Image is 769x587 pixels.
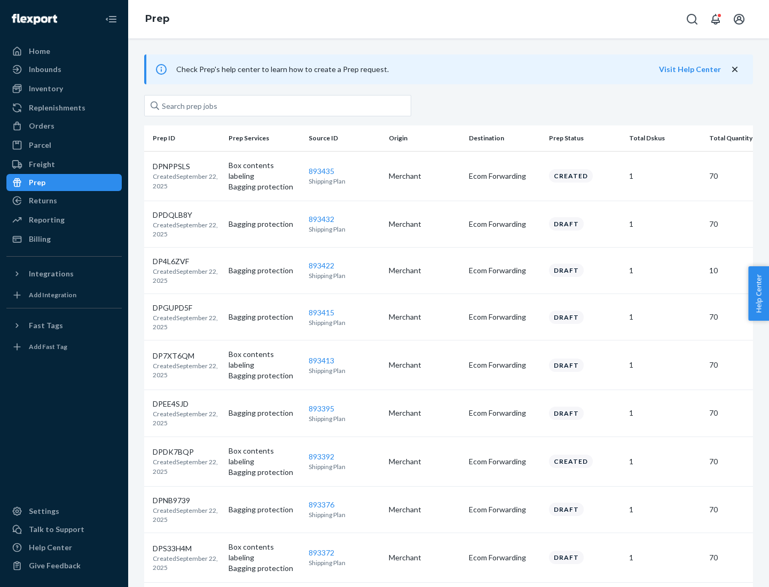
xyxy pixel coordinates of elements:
[309,366,380,375] p: Shipping Plan
[137,4,178,35] ol: breadcrumbs
[229,312,300,322] p: Bagging protection
[153,313,220,331] p: Created September 22, 2025
[229,408,300,418] p: Bagging protection
[629,360,701,370] p: 1
[629,171,701,181] p: 1
[469,552,540,563] p: Ecom Forwarding
[309,225,380,234] p: Shipping Plan
[6,539,122,556] a: Help Center
[6,317,122,334] button: Fast Tags
[153,172,220,190] p: Created September 22, 2025
[728,9,750,30] button: Open account menu
[304,125,384,151] th: Source ID
[309,356,334,365] a: 893413
[6,137,122,154] a: Parcel
[729,64,740,75] button: close
[153,256,220,267] p: DP4L6ZVF
[29,342,67,351] div: Add Fast Tag
[6,231,122,248] a: Billing
[229,504,300,515] p: Bagging protection
[153,457,220,475] p: Created September 22, 2025
[153,361,220,379] p: Created September 22, 2025
[389,265,460,276] p: Merchant
[29,177,45,188] div: Prep
[29,102,85,113] div: Replenishments
[29,542,72,553] div: Help Center
[469,456,540,467] p: Ecom Forwarding
[153,399,220,409] p: DPEE4SJD
[465,125,545,151] th: Destination
[469,265,540,276] p: Ecom Forwarding
[29,234,51,244] div: Billing
[29,83,63,94] div: Inventory
[469,171,540,181] p: Ecom Forwarding
[12,14,57,25] img: Flexport logo
[389,456,460,467] p: Merchant
[629,456,701,467] p: 1
[6,265,122,282] button: Integrations
[6,192,122,209] a: Returns
[389,408,460,418] p: Merchant
[153,495,220,506] p: DPNB9739
[176,65,389,74] span: Check Prep's help center to learn how to create a Prep request.
[309,318,380,327] p: Shipping Plan
[29,215,65,225] div: Reporting
[384,125,465,151] th: Origin
[29,159,55,170] div: Freight
[309,404,334,413] a: 893395
[469,312,540,322] p: Ecom Forwarding
[224,125,304,151] th: Prep Services
[6,557,122,574] button: Give Feedback
[549,503,584,516] div: Draft
[309,215,334,224] a: 893432
[681,9,703,30] button: Open Search Box
[549,407,584,420] div: Draft
[309,500,334,509] a: 893376
[389,312,460,322] p: Merchant
[309,177,380,186] p: Shipping Plan
[153,447,220,457] p: DPDK7BQP
[469,504,540,515] p: Ecom Forwarding
[549,264,584,277] div: Draft
[705,9,726,30] button: Open notifications
[629,552,701,563] p: 1
[309,558,380,567] p: Shipping Plan
[153,267,220,285] p: Created September 22, 2025
[309,308,334,317] a: 893415
[153,543,220,554] p: DPS33H4M
[549,551,584,564] div: Draft
[153,554,220,572] p: Created September 22, 2025
[549,359,584,372] div: Draft
[309,414,380,423] p: Shipping Plan
[629,312,701,322] p: 1
[629,265,701,276] p: 1
[229,563,300,574] p: Bagging protection
[29,524,84,535] div: Talk to Support
[29,560,81,571] div: Give Feedback
[6,43,122,60] a: Home
[748,266,769,321] button: Help Center
[153,351,220,361] p: DP7XT6QM
[229,446,300,467] p: Box contents labeling
[659,64,721,75] button: Visit Help Center
[153,409,220,427] p: Created September 22, 2025
[100,9,122,30] button: Close Navigation
[469,408,540,418] p: Ecom Forwarding
[389,219,460,229] p: Merchant
[309,548,334,557] a: 893372
[6,117,122,134] a: Orders
[309,271,380,280] p: Shipping Plan
[545,125,625,151] th: Prep Status
[153,161,220,172] p: DPNPPSLS
[6,61,122,78] a: Inbounds
[6,156,122,173] a: Freight
[629,408,701,418] p: 1
[29,46,50,57] div: Home
[469,219,540,229] p: Ecom Forwarding
[629,504,701,515] p: 1
[229,370,300,381] p: Bagging protection
[549,455,593,468] div: Created
[625,125,705,151] th: Total Dskus
[153,210,220,220] p: DPDQLB8Y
